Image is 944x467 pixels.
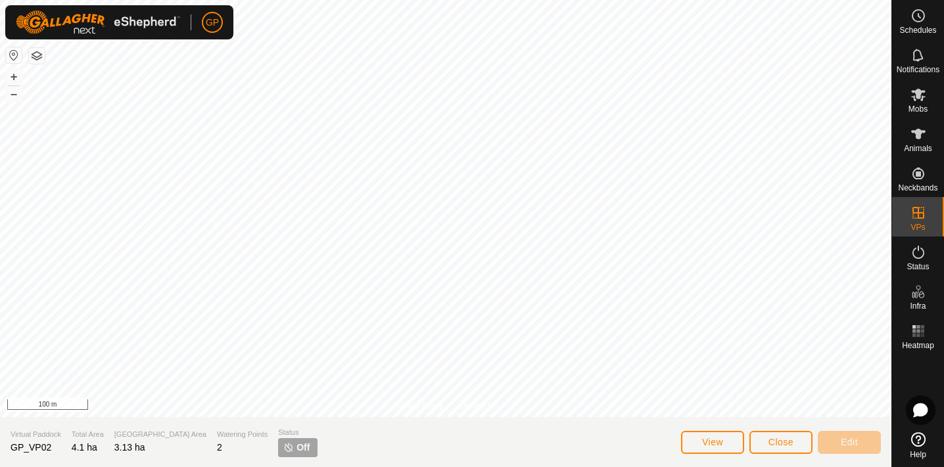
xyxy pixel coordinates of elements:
button: – [6,86,22,102]
span: GP [206,16,219,30]
img: Gallagher Logo [16,11,180,34]
span: 3.13 ha [114,442,145,453]
span: Virtual Paddock [11,429,61,440]
span: Watering Points [217,429,268,440]
span: Status [907,263,929,271]
span: GP_VP02 [11,442,51,453]
button: Reset Map [6,47,22,63]
button: View [681,431,744,454]
button: Map Layers [29,48,45,64]
button: + [6,69,22,85]
span: 2 [217,442,222,453]
a: Privacy Policy [394,400,443,412]
span: Off [296,441,310,455]
span: 4.1 ha [72,442,97,453]
a: Help [892,427,944,464]
a: Contact Us [459,400,498,412]
span: Close [768,437,793,447]
span: Help [910,451,926,458]
span: Animals [904,145,932,152]
span: Neckbands [898,184,937,192]
span: VPs [910,223,925,231]
span: Notifications [897,66,939,74]
span: Mobs [909,105,928,113]
span: Edit [841,437,858,447]
span: View [702,437,723,447]
button: Edit [818,431,881,454]
span: Schedules [899,26,936,34]
span: Total Area [72,429,104,440]
button: Close [749,431,813,454]
img: turn-off [283,442,294,453]
span: Status [278,427,318,438]
span: [GEOGRAPHIC_DATA] Area [114,429,206,440]
span: Heatmap [902,342,934,349]
span: Infra [910,302,926,310]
